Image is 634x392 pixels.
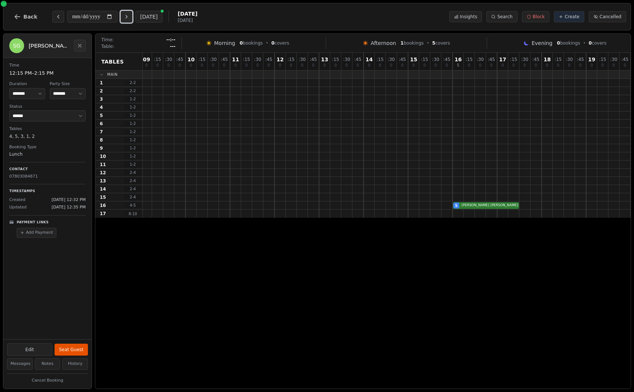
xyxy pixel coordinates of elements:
[124,137,142,143] span: 1 - 2
[455,203,458,208] span: 5
[512,64,515,67] span: 0
[421,57,428,62] span: : 15
[557,40,580,46] span: bookings
[9,62,86,69] dt: Time
[443,57,450,62] span: : 45
[423,64,426,67] span: 0
[310,57,317,62] span: : 45
[9,197,26,203] span: Created
[8,8,43,26] button: Back
[154,57,161,62] span: : 15
[345,64,348,67] span: 0
[176,57,183,62] span: : 45
[135,11,162,23] button: [DATE]
[523,64,526,67] span: 0
[410,57,417,62] span: 15
[522,11,549,22] button: Block
[223,64,225,67] span: 0
[234,64,237,67] span: 0
[466,57,473,62] span: : 15
[266,40,268,46] span: •
[256,64,259,67] span: 0
[490,64,492,67] span: 0
[579,64,581,67] span: 0
[145,64,148,67] span: 0
[533,14,545,20] span: Block
[243,57,250,62] span: : 15
[100,137,103,143] span: 8
[178,17,197,23] span: [DATE]
[557,64,559,67] span: 0
[566,57,573,62] span: : 30
[486,11,517,22] button: Search
[461,203,518,208] span: [PERSON_NAME] [PERSON_NAME]
[591,64,593,67] span: 0
[9,144,86,150] dt: Booking Type
[198,57,206,62] span: : 15
[124,88,142,94] span: 2 - 2
[460,14,477,20] span: Insights
[240,40,263,46] span: bookings
[74,40,86,52] button: Close
[477,57,484,62] span: : 30
[50,81,86,87] dt: Party Size
[100,162,106,168] span: 11
[612,64,615,67] span: 0
[165,57,172,62] span: : 30
[290,64,292,67] span: 0
[390,64,392,67] span: 0
[499,57,506,62] span: 17
[124,211,142,217] span: 8 - 10
[124,153,142,159] span: 1 - 2
[100,170,106,176] span: 12
[532,39,552,47] span: Evening
[599,57,606,62] span: : 15
[510,57,517,62] span: : 15
[100,203,106,208] span: 16
[401,41,404,46] span: 1
[554,11,584,22] button: Create
[399,57,406,62] span: : 45
[101,37,114,43] span: Time:
[568,64,570,67] span: 0
[479,64,481,67] span: 0
[9,174,86,180] p: 07803084871
[100,80,103,86] span: 1
[124,186,142,192] span: 2 - 4
[7,343,52,356] button: Edit
[321,57,328,62] span: 13
[343,57,350,62] span: : 30
[312,64,314,67] span: 0
[100,211,106,217] span: 17
[121,11,132,23] button: Next day
[7,376,88,385] button: Cancel Booking
[449,11,482,22] button: Insights
[610,57,617,62] span: : 30
[62,358,88,370] button: History
[401,64,403,67] span: 0
[100,129,103,135] span: 7
[124,80,142,85] span: 2 - 2
[555,57,562,62] span: : 15
[101,43,114,49] span: Table:
[565,14,579,20] span: Create
[166,37,175,43] span: --:--
[413,64,415,67] span: 0
[9,151,86,158] dd: Lunch
[9,133,86,140] dd: 4, 5, 3, 1, 2
[100,145,103,151] span: 9
[245,64,247,67] span: 0
[9,38,24,53] div: SG
[265,57,272,62] span: : 45
[201,64,203,67] span: 0
[101,58,124,65] span: Tables
[9,204,27,211] span: Updated
[388,57,395,62] span: : 30
[502,64,504,67] span: 0
[354,57,361,62] span: : 45
[52,204,86,211] span: [DATE] 12:35 PM
[156,64,158,67] span: 0
[254,57,261,62] span: : 30
[379,64,381,67] span: 0
[143,57,150,62] span: 09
